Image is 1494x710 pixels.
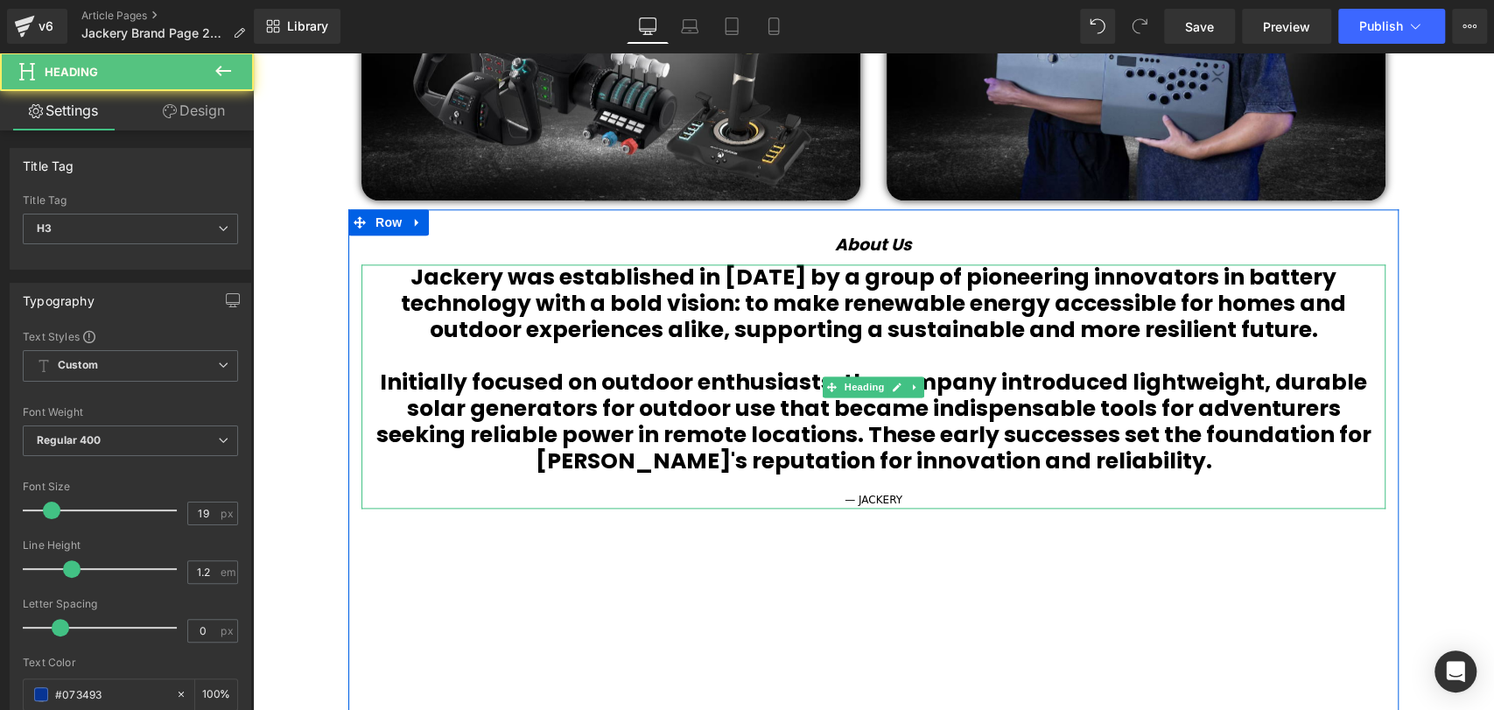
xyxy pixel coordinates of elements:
[221,508,235,519] span: px
[1338,9,1445,44] button: Publish
[23,657,238,669] div: Text Color
[195,679,237,710] div: %
[753,9,795,44] a: Mobile
[148,209,1093,292] b: Jackery was established in [DATE] by a group of pioneering innovators in battery technology with ...
[627,9,669,44] a: Desktop
[55,685,167,704] input: Color
[1122,9,1157,44] button: Redo
[130,91,257,130] a: Design
[23,284,95,308] div: Typography
[588,324,635,345] span: Heading
[58,358,98,373] b: Custom
[711,9,753,44] a: Tablet
[1359,19,1403,33] span: Publish
[23,481,238,493] div: Font Size
[81,26,226,40] span: Jackery Brand Page 2025
[23,598,238,610] div: Letter Spacing
[37,433,102,446] b: Regular 400
[23,329,238,343] div: Text Styles
[81,9,259,23] a: Article Pages
[7,9,67,44] a: v6
[582,180,659,204] i: About Us
[45,65,98,79] span: Heading
[287,18,328,34] span: Library
[123,314,1119,424] b: Initially focused on outdoor enthusiasts, the company introduced lightweight, durable solar gener...
[23,406,238,418] div: Font Weight
[1080,9,1115,44] button: Undo
[669,9,711,44] a: Laptop
[1185,18,1214,36] span: Save
[153,157,176,183] a: Expand / Collapse
[1434,650,1476,692] div: Open Intercom Messenger
[118,157,153,183] span: Row
[254,9,340,44] a: New Library
[35,15,57,38] div: v6
[592,441,649,453] span: — JACKERY
[37,221,52,235] b: H3
[221,625,235,636] span: px
[1452,9,1487,44] button: More
[653,324,671,345] a: Expand / Collapse
[1263,18,1310,36] span: Preview
[1242,9,1331,44] a: Preview
[23,149,74,173] div: Title Tag
[23,194,238,207] div: Title Tag
[221,566,235,578] span: em
[23,539,238,552] div: Line Height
